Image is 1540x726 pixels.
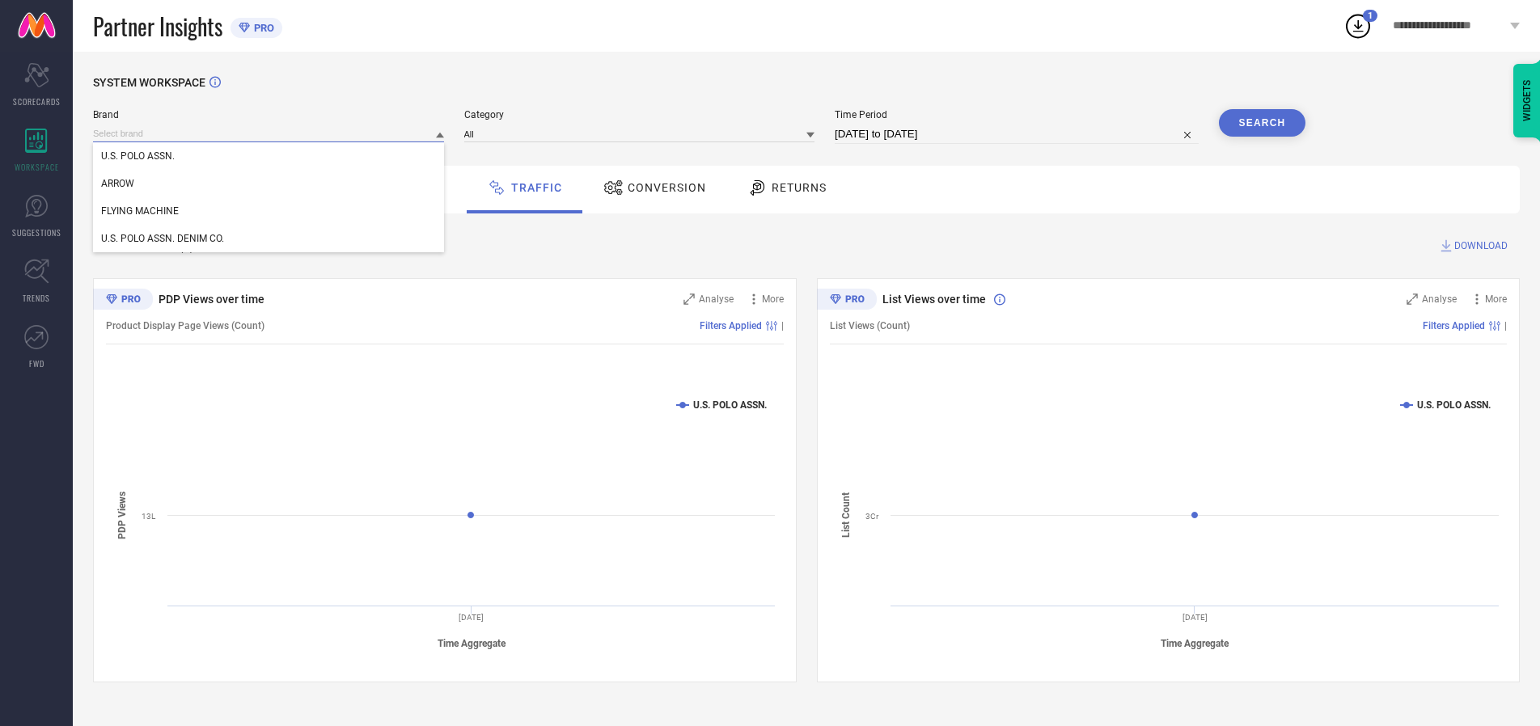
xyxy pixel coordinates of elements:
[835,125,1199,144] input: Select time period
[1422,293,1457,305] span: Analyse
[93,10,222,43] span: Partner Insights
[93,225,444,252] div: U.S. POLO ASSN. DENIM CO.
[438,638,506,649] tspan: Time Aggregate
[628,181,706,194] span: Conversion
[12,226,61,238] span: SUGGESTIONS
[142,512,156,521] text: 13L
[693,399,767,411] text: U.S. POLO ASSN.
[106,320,264,331] span: Product Display Page Views (Count)
[459,613,484,622] text: [DATE]
[865,512,879,521] text: 3Cr
[781,320,784,331] span: |
[93,142,444,170] div: U.S. POLO ASSN.
[29,357,44,369] span: FWD
[13,95,61,108] span: SCORECARDS
[699,293,734,305] span: Analyse
[1423,320,1485,331] span: Filters Applied
[1161,638,1229,649] tspan: Time Aggregate
[835,109,1199,120] span: Time Period
[93,125,444,142] input: Select brand
[1504,320,1507,331] span: |
[159,293,264,306] span: PDP Views over time
[882,293,986,306] span: List Views over time
[772,181,827,194] span: Returns
[101,205,179,217] span: FLYING MACHINE
[1485,293,1507,305] span: More
[23,292,50,304] span: TRENDS
[1407,293,1418,305] svg: Zoom
[1219,109,1306,137] button: Search
[1343,11,1373,40] div: Open download list
[93,76,205,89] span: SYSTEM WORKSPACE
[101,233,224,244] span: U.S. POLO ASSN. DENIM CO.
[1454,238,1508,254] span: DOWNLOAD
[93,197,444,225] div: FLYING MACHINE
[1182,613,1208,622] text: [DATE]
[830,320,910,331] span: List Views (Count)
[101,178,134,189] span: ARROW
[93,170,444,197] div: ARROW
[15,161,59,173] span: WORKSPACE
[511,181,562,194] span: Traffic
[683,293,695,305] svg: Zoom
[762,293,784,305] span: More
[1417,399,1491,411] text: U.S. POLO ASSN.
[250,22,274,34] span: PRO
[93,289,153,313] div: Premium
[700,320,762,331] span: Filters Applied
[93,109,444,120] span: Brand
[817,289,877,313] div: Premium
[116,492,128,539] tspan: PDP Views
[1368,11,1373,21] span: 1
[101,150,175,162] span: U.S. POLO ASSN.
[464,109,815,120] span: Category
[840,492,852,538] tspan: List Count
